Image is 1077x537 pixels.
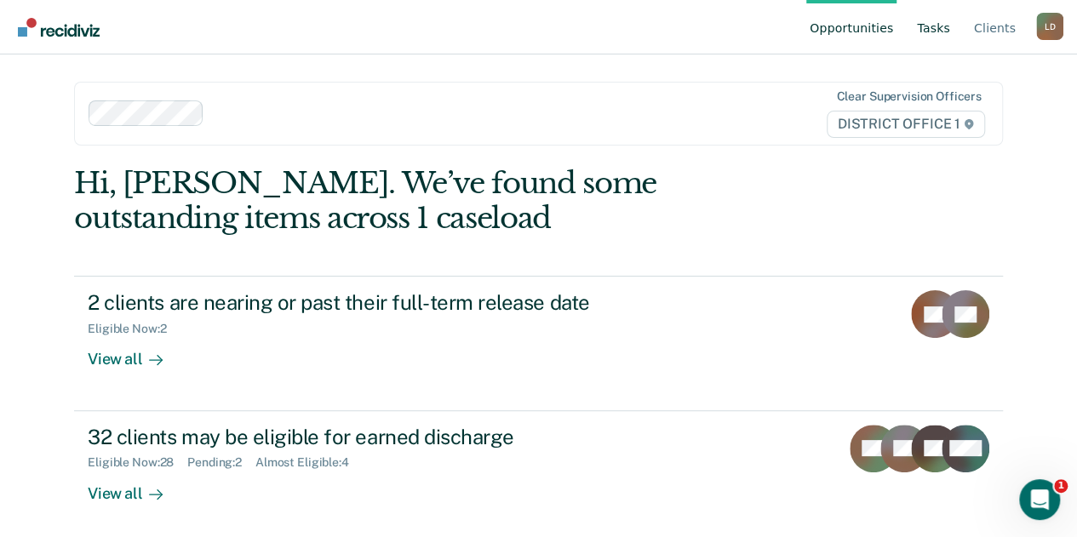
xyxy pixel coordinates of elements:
img: Recidiviz [18,18,100,37]
div: View all [88,470,183,503]
div: Hi, [PERSON_NAME]. We’ve found some outstanding items across 1 caseload [74,166,816,236]
span: 1 [1054,479,1068,493]
div: View all [88,336,183,369]
button: Profile dropdown button [1036,13,1063,40]
span: DISTRICT OFFICE 1 [827,111,985,138]
a: 2 clients are nearing or past their full-term release dateEligible Now:2View all [74,276,1003,410]
div: Eligible Now : 28 [88,455,187,470]
div: Pending : 2 [187,455,255,470]
div: L D [1036,13,1063,40]
iframe: Intercom live chat [1019,479,1060,520]
div: Eligible Now : 2 [88,322,180,336]
div: Clear supervision officers [836,89,981,104]
div: 2 clients are nearing or past their full-term release date [88,290,685,315]
div: Almost Eligible : 4 [255,455,363,470]
div: 32 clients may be eligible for earned discharge [88,425,685,449]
